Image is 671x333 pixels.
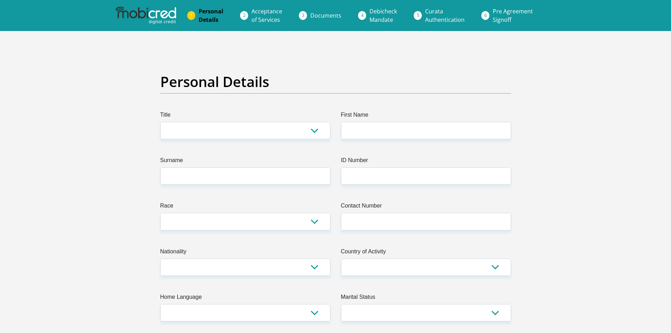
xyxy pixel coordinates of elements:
label: Race [160,202,330,213]
span: Pre Agreement Signoff [493,7,533,24]
label: Title [160,111,330,122]
span: Documents [310,12,341,19]
label: Home Language [160,293,330,304]
label: Contact Number [341,202,511,213]
img: mobicred logo [116,7,176,24]
span: Personal Details [199,7,223,24]
input: Surname [160,167,330,185]
a: Pre AgreementSignoff [487,4,539,27]
a: Documents [305,8,347,23]
span: Acceptance of Services [251,7,282,24]
h2: Personal Details [160,73,511,90]
label: First Name [341,111,511,122]
a: DebicheckMandate [364,4,403,27]
input: First Name [341,122,511,139]
input: ID Number [341,167,511,185]
a: CurataAuthentication [420,4,470,27]
input: Contact Number [341,213,511,230]
label: Nationality [160,247,330,259]
label: Country of Activity [341,247,511,259]
label: Surname [160,156,330,167]
label: ID Number [341,156,511,167]
a: PersonalDetails [193,4,229,27]
span: Debicheck Mandate [369,7,397,24]
span: Curata Authentication [425,7,465,24]
a: Acceptanceof Services [246,4,288,27]
label: Marital Status [341,293,511,304]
